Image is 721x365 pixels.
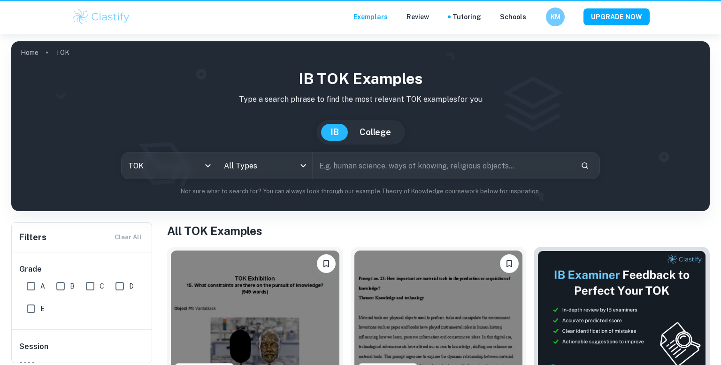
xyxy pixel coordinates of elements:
[546,8,565,26] button: KM
[313,152,573,179] input: E.g. human science, ways of knowing, religious objects...
[11,41,710,211] img: profile cover
[19,231,46,244] h6: Filters
[350,124,400,141] button: College
[19,68,702,90] h1: IB TOK examples
[500,254,519,273] button: Bookmark
[321,124,348,141] button: IB
[19,264,145,275] h6: Grade
[40,304,45,314] span: E
[71,8,131,26] img: Clastify logo
[550,12,561,22] h6: KM
[55,47,69,58] p: TOK
[407,12,429,22] p: Review
[40,281,45,291] span: A
[21,46,38,59] a: Home
[217,152,312,179] div: All Types
[100,281,104,291] span: C
[577,158,593,174] button: Search
[167,222,710,239] h1: All TOK Examples
[19,341,145,360] h6: Session
[70,281,75,291] span: B
[317,254,336,273] button: Bookmark
[122,152,216,179] div: TOK
[129,281,134,291] span: D
[583,8,650,25] button: UPGRADE NOW
[19,187,702,196] p: Not sure what to search for? You can always look through our example Theory of Knowledge coursewo...
[534,15,538,19] button: Help and Feedback
[500,12,526,22] a: Schools
[353,12,388,22] p: Exemplars
[453,12,481,22] a: Tutoring
[19,94,702,105] p: Type a search phrase to find the most relevant TOK examples for you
